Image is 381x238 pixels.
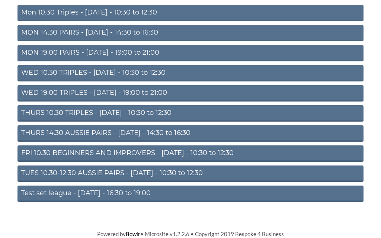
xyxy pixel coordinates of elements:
a: Mon 10.30 Triples - [DATE] - 10:30 to 12:30 [17,5,364,21]
a: THURS 10.30 TRIPLES - [DATE] - 10:30 to 12:30 [17,105,364,122]
span: Powered by • Microsite v1.2.2.6 • Copyright 2019 Bespoke 4 Business [97,231,284,237]
a: FRI 10.30 BEGINNERS AND IMPROVERS - [DATE] - 10:30 to 12:30 [17,145,364,162]
a: THURS 14.30 AUSSIE PAIRS - [DATE] - 14:30 to 16:30 [17,125,364,142]
a: Bowlr [126,231,140,237]
a: TUES 10.30-12.30 AUSSIE PAIRS - [DATE] - 10:30 to 12:30 [17,165,364,182]
a: MON 14.30 PAIRS - [DATE] - 14:30 to 16:30 [17,25,364,41]
a: WED 10.30 TRIPLES - [DATE] - 10:30 to 12:30 [17,65,364,81]
a: Test set league - [DATE] - 16:30 to 19:00 [17,186,364,202]
a: WED 19.00 TRIPLES - [DATE] - 19:00 to 21:00 [17,85,364,102]
a: MON 19.00 PAIRS - [DATE] - 19:00 to 21:00 [17,45,364,61]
